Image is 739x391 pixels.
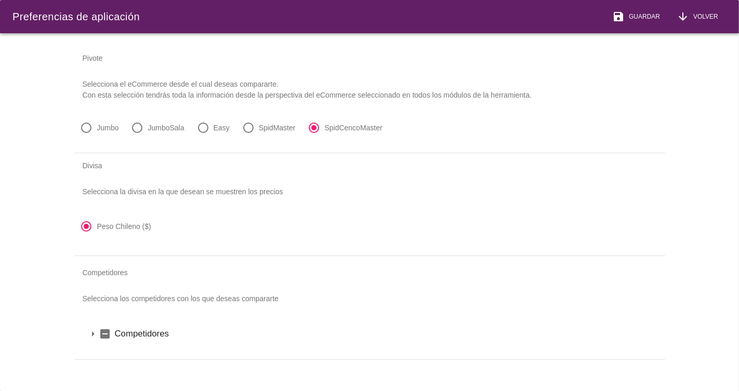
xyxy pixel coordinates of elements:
[74,153,665,178] div: Divisa
[259,123,296,133] label: SpidMaster
[97,123,119,133] label: Jumbo
[115,327,653,340] label: Competidores
[74,260,665,285] div: Competidores
[97,221,151,232] label: Peso Chileno ($)
[148,123,184,133] label: JumboSala
[689,12,718,21] span: Volver
[325,123,382,133] label: SpidCencoMaster
[99,328,112,340] i: indeterminate_check_box
[677,10,689,23] i: arrow_downward
[74,71,665,109] p: Selecciona el eCommerce desde el cual deseas compararte. Con esta selección tendrás toda la infor...
[12,9,140,24] div: Preferencias de aplicación
[625,12,660,21] span: Guardar
[74,46,665,71] div: Pivote
[74,178,665,206] p: Selecciona la divisa en la que desean se muestren los precios
[87,328,99,340] i: arrow_drop_down
[612,10,625,23] i: save
[74,285,665,313] p: Selecciona los competidores con los que deseas compararte
[214,123,230,133] label: Easy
